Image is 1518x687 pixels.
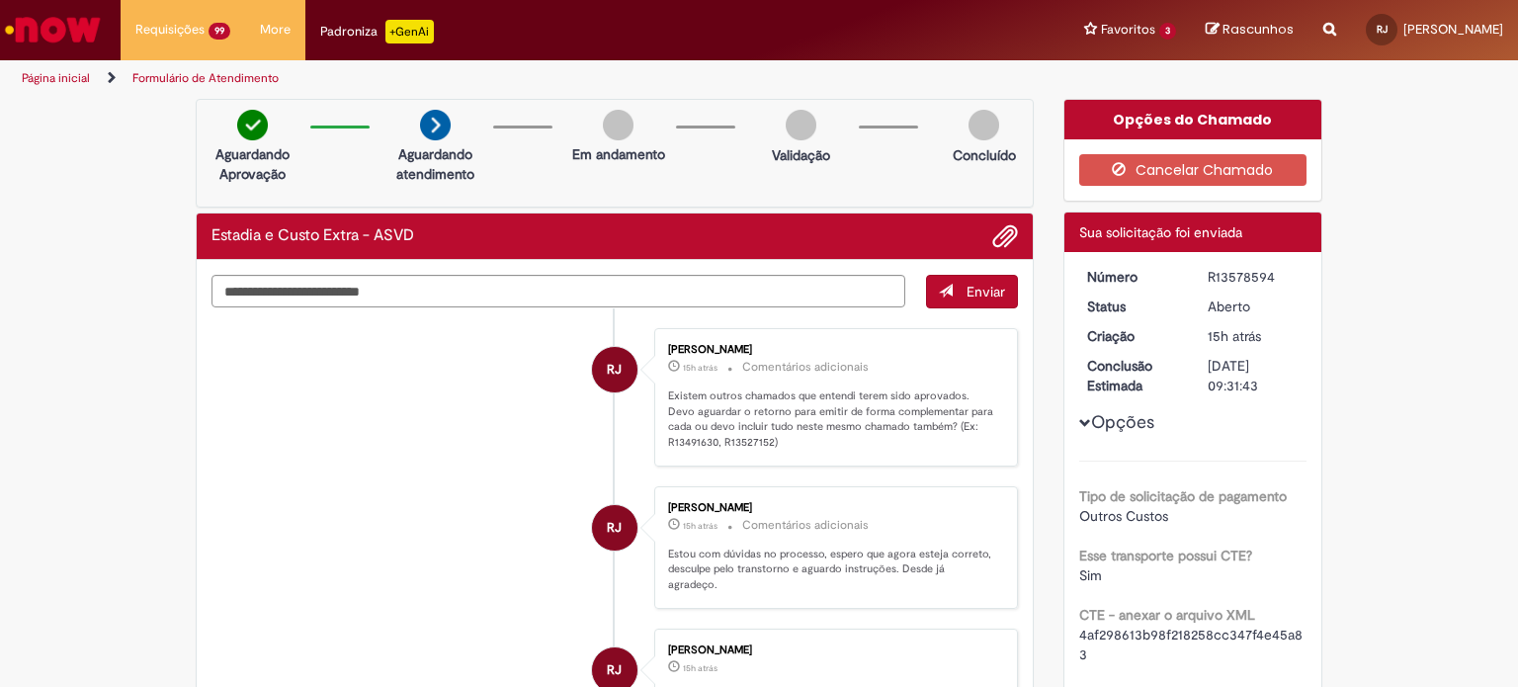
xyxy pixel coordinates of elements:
div: Opções do Chamado [1064,100,1322,139]
dt: Status [1072,297,1194,316]
span: 15h atrás [683,362,717,374]
p: +GenAi [385,20,434,43]
span: RJ [607,504,622,552]
small: Comentários adicionais [742,517,869,534]
time: 29/09/2025 17:50:00 [683,662,717,674]
div: Aberto [1208,297,1300,316]
span: Favoritos [1101,20,1155,40]
span: 15h atrás [683,662,717,674]
span: Rascunhos [1223,20,1294,39]
p: Concluído [953,145,1016,165]
time: 29/09/2025 17:31:39 [1208,327,1261,345]
span: Outros Custos [1079,507,1168,525]
span: Enviar [967,283,1005,301]
img: img-circle-grey.png [969,110,999,140]
h2: Estadia e Custo Extra - ASVD Histórico de tíquete [211,227,414,245]
span: 3 [1159,23,1176,40]
span: Sua solicitação foi enviada [1079,223,1242,241]
p: Validação [772,145,830,165]
b: Esse transporte possui CTE? [1079,547,1252,564]
img: check-circle-green.png [237,110,268,140]
span: 15h atrás [683,520,717,532]
button: Cancelar Chamado [1079,154,1307,186]
small: Comentários adicionais [742,359,869,376]
span: More [260,20,291,40]
div: [DATE] 09:31:43 [1208,356,1300,395]
span: 4af298613b98f218258cc347f4e45a83 [1079,626,1303,663]
div: [PERSON_NAME] [668,344,997,356]
p: Estou com dúvidas no processo, espero que agora esteja correto, desculpe pelo transtorno e aguard... [668,547,997,593]
span: 99 [209,23,230,40]
dt: Criação [1072,326,1194,346]
p: Aguardando Aprovação [205,144,300,184]
b: CTE - anexar o arquivo XML [1079,606,1255,624]
dt: Conclusão Estimada [1072,356,1194,395]
div: Padroniza [320,20,434,43]
button: Enviar [926,275,1018,308]
textarea: Digite sua mensagem aqui... [211,275,905,308]
a: Formulário de Atendimento [132,70,279,86]
div: Renato Junior [592,505,637,551]
button: Adicionar anexos [992,223,1018,249]
img: img-circle-grey.png [786,110,816,140]
p: Existem outros chamados que entendi terem sido aprovados. Devo aguardar o retorno para emitir de ... [668,388,997,451]
img: img-circle-grey.png [603,110,633,140]
div: [PERSON_NAME] [668,644,997,656]
span: 15h atrás [1208,327,1261,345]
img: arrow-next.png [420,110,451,140]
span: Requisições [135,20,205,40]
div: Renato Junior [592,347,637,392]
span: RJ [1377,23,1388,36]
span: RJ [607,346,622,393]
div: R13578594 [1208,267,1300,287]
img: ServiceNow [2,10,104,49]
span: Sim [1079,566,1102,584]
ul: Trilhas de página [15,60,997,97]
b: Tipo de solicitação de pagamento [1079,487,1287,505]
div: [PERSON_NAME] [668,502,997,514]
span: [PERSON_NAME] [1403,21,1503,38]
dt: Número [1072,267,1194,287]
a: Rascunhos [1206,21,1294,40]
time: 29/09/2025 17:51:32 [683,520,717,532]
div: 29/09/2025 17:31:39 [1208,326,1300,346]
a: Página inicial [22,70,90,86]
p: Em andamento [572,144,665,164]
time: 29/09/2025 17:59:28 [683,362,717,374]
p: Aguardando atendimento [387,144,483,184]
